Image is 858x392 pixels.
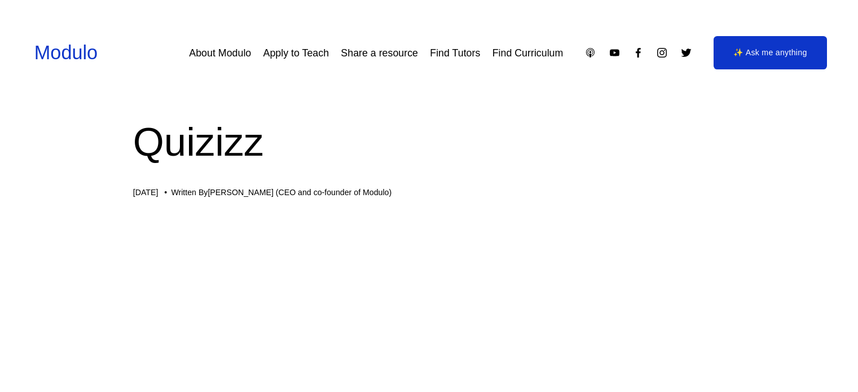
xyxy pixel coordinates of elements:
a: Instagram [656,47,668,59]
a: Modulo [34,42,98,63]
a: About Modulo [189,43,251,63]
a: Apply to Teach [263,43,329,63]
a: ✨ Ask me anything [714,36,827,70]
a: Share a resource [341,43,418,63]
div: Written By [171,188,391,197]
a: Find Curriculum [492,43,564,63]
a: Apple Podcasts [584,47,596,59]
span: [DATE] [133,188,159,197]
a: Find Tutors [430,43,480,63]
a: YouTube [609,47,621,59]
a: Facebook [632,47,644,59]
h1: Quizizz [133,114,725,170]
a: Twitter [680,47,692,59]
a: [PERSON_NAME] (CEO and co-founder of Modulo) [208,188,391,197]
